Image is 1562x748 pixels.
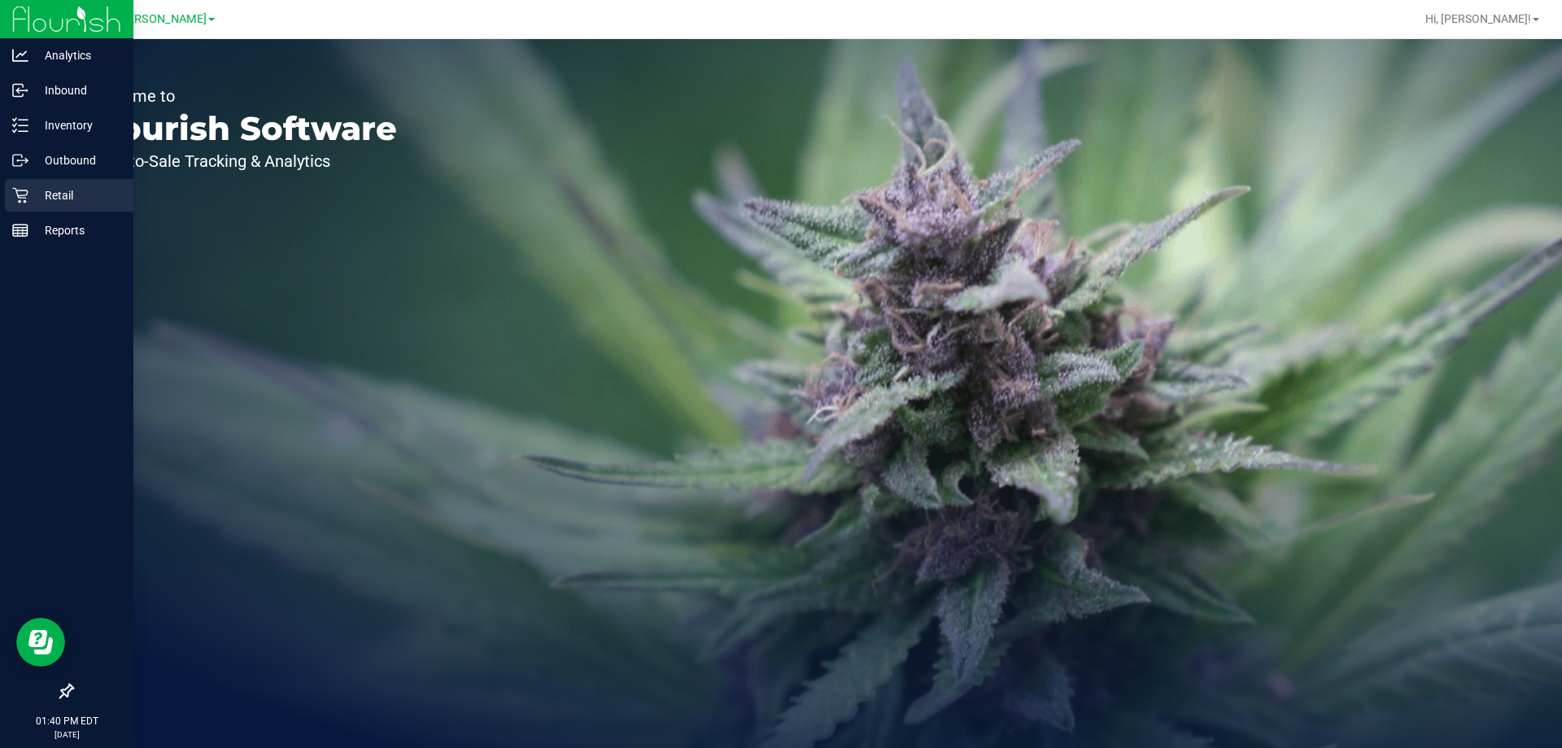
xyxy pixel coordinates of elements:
[16,618,65,667] iframe: Resource center
[28,151,126,170] p: Outbound
[88,88,397,104] p: Welcome to
[88,112,397,145] p: Flourish Software
[88,153,397,169] p: Seed-to-Sale Tracking & Analytics
[7,714,126,728] p: 01:40 PM EDT
[1425,12,1531,25] span: Hi, [PERSON_NAME]!
[12,47,28,63] inline-svg: Analytics
[12,187,28,203] inline-svg: Retail
[28,116,126,135] p: Inventory
[28,221,126,240] p: Reports
[12,222,28,238] inline-svg: Reports
[7,728,126,741] p: [DATE]
[117,12,207,26] span: [PERSON_NAME]
[12,152,28,168] inline-svg: Outbound
[28,186,126,205] p: Retail
[28,81,126,100] p: Inbound
[28,46,126,65] p: Analytics
[12,82,28,98] inline-svg: Inbound
[12,117,28,133] inline-svg: Inventory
